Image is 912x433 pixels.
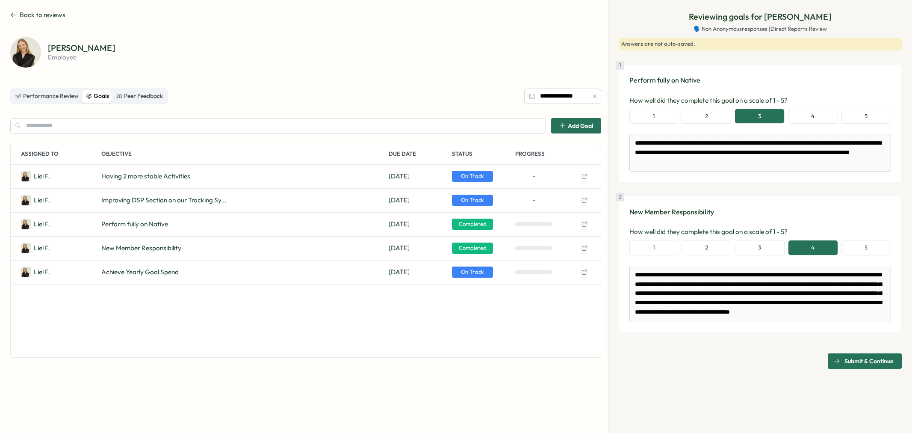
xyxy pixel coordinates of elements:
[452,144,512,164] p: Status
[21,219,31,229] img: Liel Feuchtwanger
[616,193,624,202] div: 2
[689,10,832,24] p: Reviewing goals for [PERSON_NAME]
[515,144,575,164] p: Progress
[828,353,902,369] button: Submit & Continue
[21,171,50,181] a: Liel FeuchtwangerLiel F.
[629,207,891,217] p: New Member Responsibility
[21,195,50,205] a: Liel FeuchtwangerLiel F.
[34,243,50,253] p: Liel Feuchtwanger
[101,144,385,164] p: Objective
[21,195,31,205] img: Liel Feuchtwanger
[532,196,535,205] span: -
[551,118,601,133] button: Add Goal
[389,172,410,181] span: Dec 31, 2025
[20,10,65,20] span: Back to reviews
[568,123,593,129] span: Add Goal
[48,44,115,52] p: [PERSON_NAME]
[619,38,902,50] div: Answers are not auto-saved.
[629,240,678,255] button: 1
[452,219,493,230] span: Completed
[629,109,678,124] button: 1
[682,109,731,124] button: 2
[452,267,493,278] span: On Track
[788,109,838,124] button: 4
[629,96,891,105] p: How well did they complete this goal on a scale of 1 - 5?
[34,172,50,181] p: Liel Feuchtwanger
[452,243,493,254] span: Completed
[101,219,168,229] span: Perform fully on Native
[21,243,50,253] a: Liel FeuchtwangerLiel F.
[21,267,31,277] img: Liel Feuchtwanger
[21,219,50,229] a: Liel FeuchtwangerLiel F.
[101,267,179,277] span: Achieve Yearly Goal Spend
[452,195,493,206] span: On Track
[629,227,891,237] p: How well did they complete this goal on a scale of 1 - 5?
[844,354,894,368] span: Submit & Continue
[10,10,65,20] button: Back to reviews
[841,240,891,255] button: 5
[10,37,41,68] img: Liel Feuchtwanger
[389,267,410,277] span: Dec 31, 2025
[694,25,827,33] span: 🗣️ Non Anonymous responses | Direct Reports Review
[101,172,190,181] span: Having 2 more stable Activities
[34,267,50,277] p: Liel Feuchtwanger
[116,92,163,101] div: Peer Feedback
[682,240,731,255] button: 2
[101,243,181,253] span: New Member Responsibility
[389,243,410,253] span: Aug 01, 2025
[21,144,98,164] p: Assigned To
[452,171,493,182] span: On Track
[101,196,226,205] span: Improving DSP Section on our Tracking Sy...
[629,75,891,86] p: Perform fully on Native
[21,243,31,253] img: Liel Feuchtwanger
[841,109,891,124] button: 5
[34,196,50,205] p: Liel Feuchtwanger
[389,196,410,205] span: Dec 31, 2025
[21,171,31,181] img: Liel Feuchtwanger
[21,267,50,277] a: Liel FeuchtwangerLiel F.
[389,144,449,164] p: Due Date
[788,240,838,255] button: 4
[616,61,624,70] div: 1
[48,54,115,60] p: employee
[86,92,109,101] div: Goals
[34,219,50,229] p: Liel Feuchtwanger
[15,92,79,101] div: Performance Review
[532,172,535,181] span: -
[389,219,410,229] span: Jul 01, 2025
[735,240,784,255] button: 3
[735,109,784,124] button: 3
